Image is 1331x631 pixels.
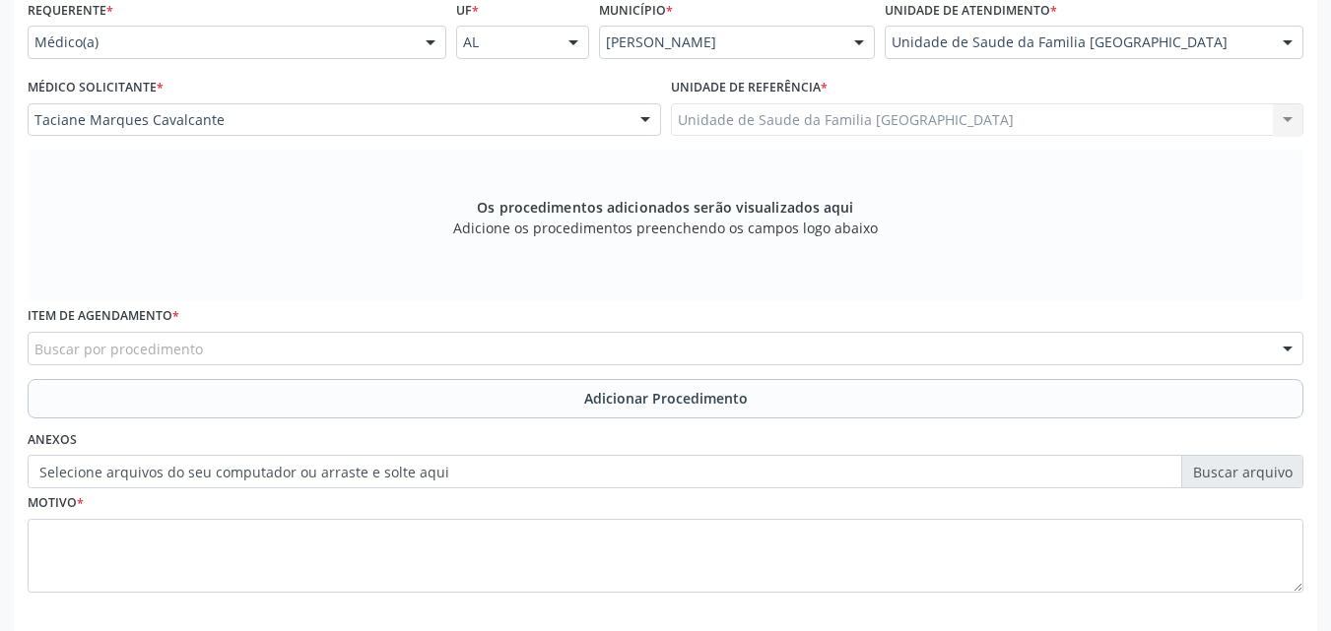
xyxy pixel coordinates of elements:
[453,218,878,238] span: Adicione os procedimentos preenchendo os campos logo abaixo
[28,379,1303,418] button: Adicionar Procedimento
[28,425,77,456] label: Anexos
[28,488,84,519] label: Motivo
[28,301,179,332] label: Item de agendamento
[28,73,164,103] label: Médico Solicitante
[34,110,621,130] span: Taciane Marques Cavalcante
[584,388,748,409] span: Adicionar Procedimento
[477,197,853,218] span: Os procedimentos adicionados serão visualizados aqui
[606,32,834,52] span: [PERSON_NAME]
[463,32,549,52] span: AL
[671,73,828,103] label: Unidade de referência
[34,339,203,359] span: Buscar por procedimento
[34,32,406,52] span: Médico(a)
[892,32,1263,52] span: Unidade de Saude da Familia [GEOGRAPHIC_DATA]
